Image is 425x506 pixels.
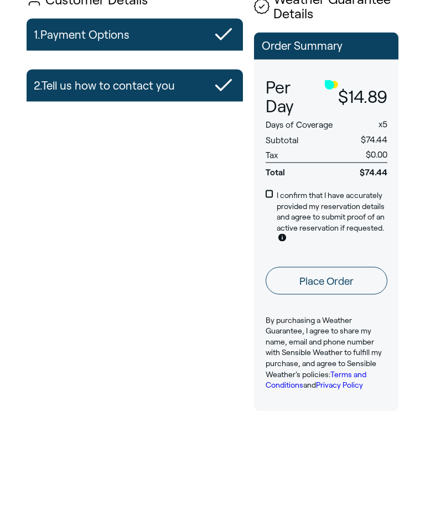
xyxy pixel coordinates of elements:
p: Order Summary [262,40,391,52]
p: I confirm that I have accurately provided my reservation details and agree to submit proof of an ... [277,190,387,244]
span: $74.44 [338,163,387,179]
p: By purchasing a Weather Guarantee, I agree to share my name, email and phone number with Sensible... [266,315,387,391]
h2: 1. Payment Options [34,23,129,47]
span: x 5 [379,119,387,129]
span: Days of Coverage [266,120,333,129]
button: 2.Tell us how to contact you [27,70,243,102]
span: Total [266,163,338,179]
button: Place Order [266,267,387,295]
button: 1.Payment Options [27,19,243,51]
iframe: Customer reviews powered by Trustpilot [254,426,398,504]
h2: 2. Tell us how to contact you [34,74,175,98]
span: $14.89 [338,88,387,106]
a: Privacy Policy [316,380,363,389]
span: Tax [266,150,278,160]
span: $74.44 [361,135,387,144]
span: $0.00 [366,150,387,159]
span: Subtotal [266,135,298,145]
span: Per Day [266,79,321,116]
